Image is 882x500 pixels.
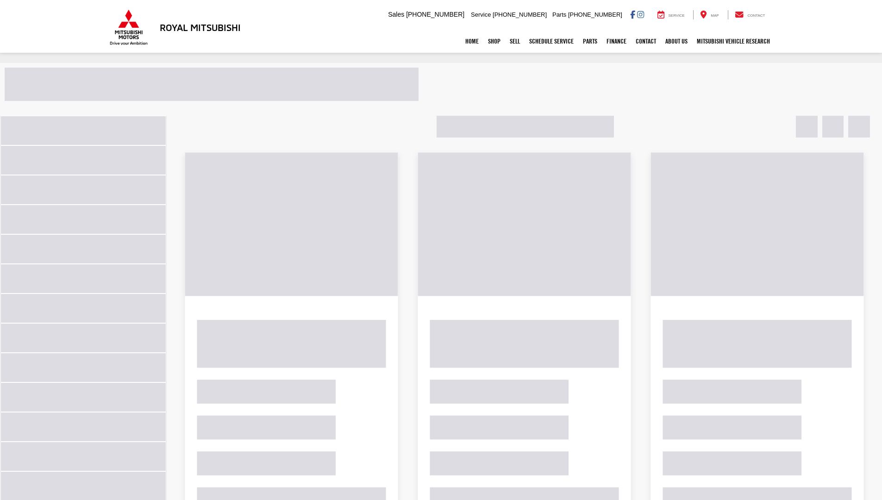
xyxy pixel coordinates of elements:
a: Service [651,10,692,19]
span: Service [669,13,685,18]
a: Schedule Service: Opens in a new tab [525,30,578,53]
a: Home [461,30,483,53]
span: Map [711,13,719,18]
span: Sales [388,11,404,18]
a: Facebook: Click to visit our Facebook page [630,11,635,18]
span: Parts [552,11,566,18]
h3: Royal Mitsubishi [160,22,241,32]
span: [PHONE_NUMBER] [568,11,622,18]
a: Contact [728,10,772,19]
a: Finance [602,30,631,53]
span: [PHONE_NUMBER] [406,11,464,18]
a: About Us [661,30,692,53]
span: Service [471,11,491,18]
a: Sell [505,30,525,53]
a: Mitsubishi Vehicle Research [692,30,775,53]
span: [PHONE_NUMBER] [493,11,547,18]
a: Parts: Opens in a new tab [578,30,602,53]
img: Mitsubishi [108,9,150,45]
a: Contact [631,30,661,53]
a: Instagram: Click to visit our Instagram page [637,11,644,18]
a: Shop [483,30,505,53]
a: Map [693,10,726,19]
span: Contact [747,13,765,18]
